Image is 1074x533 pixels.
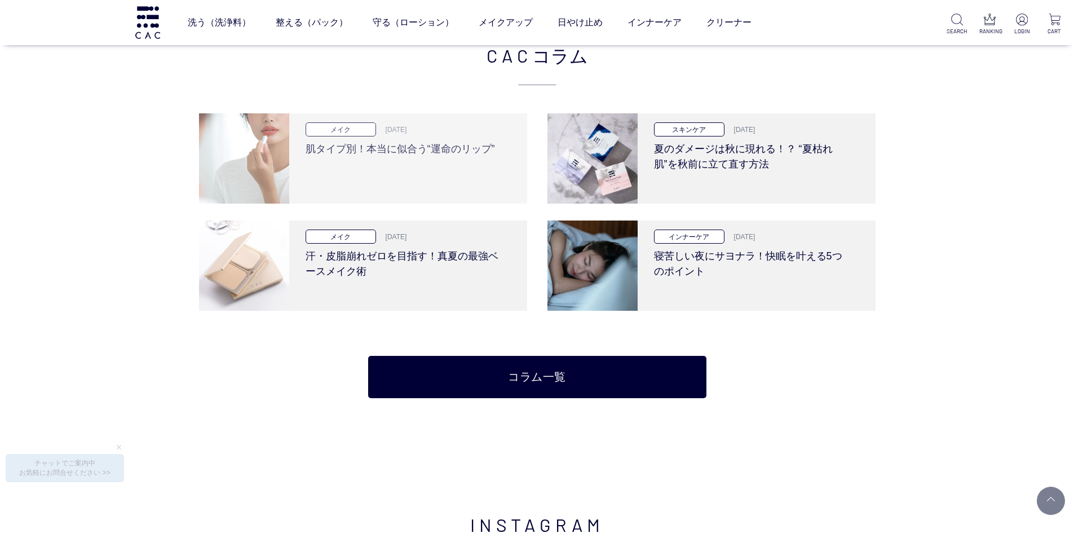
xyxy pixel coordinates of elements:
a: コラム一覧 [368,356,706,398]
img: 肌タイプ別！本当に似合う“運命のリップ” [199,113,289,204]
h3: 肌タイプ別！本当に似合う“運命のリップ” [306,136,502,157]
img: 寝苦しい夜にサヨナラ！快眠を叶える5つのポイント [547,221,638,311]
a: 汗・皮脂崩れゼロを目指す！真夏の最強ベースメイク術 メイク [DATE] 汗・皮脂崩れゼロを目指す！真夏の最強ベースメイク術 [199,221,527,311]
p: [DATE] [379,232,407,242]
h2: CAC [199,42,876,85]
p: [DATE] [727,125,755,135]
p: SEARCH [947,27,967,36]
p: スキンケア [654,122,724,136]
h3: 汗・皮脂崩れゼロを目指す！真夏の最強ベースメイク術 [306,244,502,279]
a: SEARCH [947,14,967,36]
h3: 夏のダメージは秋に現れる！？ “夏枯れ肌”を秋前に立て直す方法 [654,136,851,172]
a: 洗う（洗浄料） [188,7,251,38]
p: CART [1044,27,1065,36]
a: 肌タイプ別！本当に似合う“運命のリップ” メイク [DATE] 肌タイプ別！本当に似合う“運命のリップ” [199,113,527,204]
a: 整える（パック） [276,7,348,38]
a: CART [1044,14,1065,36]
p: [DATE] [379,125,407,135]
p: LOGIN [1011,27,1032,36]
a: LOGIN [1011,14,1032,36]
h3: 寝苦しい夜にサヨナラ！快眠を叶える5つのポイント [654,244,851,279]
a: クリーナー [706,7,752,38]
a: 日やけ止め [558,7,603,38]
a: 守る（ローション） [373,7,454,38]
p: インナーケア [654,230,724,244]
img: 汗・皮脂崩れゼロを目指す！真夏の最強ベースメイク術 [199,221,289,311]
img: logo [134,6,162,38]
a: 寝苦しい夜にサヨナラ！快眠を叶える5つのポイント インナーケア [DATE] 寝苦しい夜にサヨナラ！快眠を叶える5つのポイント [547,221,876,311]
p: [DATE] [727,232,755,242]
img: 夏のダメージは秋に現れる！？ “夏枯れ肌”を秋前に立て直す方法 [547,113,638,204]
a: メイクアップ [479,7,533,38]
a: インナーケア [627,7,682,38]
p: メイク [306,122,376,136]
p: メイク [306,230,376,244]
p: RANKING [979,27,1000,36]
a: 夏のダメージは秋に現れる！？ “夏枯れ肌”を秋前に立て直す方法 スキンケア [DATE] 夏のダメージは秋に現れる！？ “夏枯れ肌”を秋前に立て直す方法 [547,113,876,204]
a: RANKING [979,14,1000,36]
